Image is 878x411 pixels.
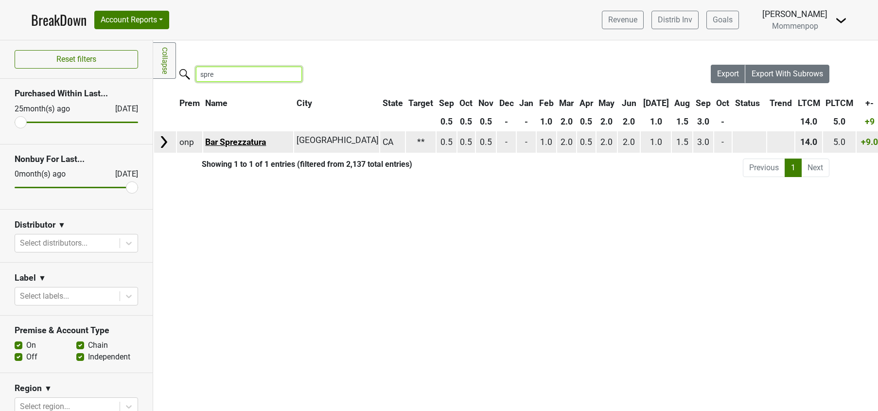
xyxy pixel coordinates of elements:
[88,351,130,363] label: Independent
[641,113,671,130] th: 1.0
[800,137,817,147] span: 14.0
[153,160,412,169] div: Showing 1 to 1 of 1 entries (filtered from 2,137 total entries)
[88,340,108,351] label: Chain
[457,113,475,130] th: 0.5
[717,69,739,78] span: Export
[517,94,536,112] th: Jan: activate to sort column ascending
[177,131,202,152] td: onp
[540,137,552,147] span: 1.0
[672,113,692,130] th: 1.5
[38,272,46,284] span: ▼
[798,98,820,108] span: LTCM
[517,113,536,130] th: -
[297,135,379,145] span: [GEOGRAPHIC_DATA]
[861,137,878,147] span: +9.0
[497,94,516,112] th: Dec: activate to sort column ascending
[537,113,556,130] th: 1.0
[561,137,573,147] span: 2.0
[672,94,692,112] th: Aug: activate to sort column ascending
[597,94,617,112] th: May: activate to sort column ascending
[157,135,171,149] img: Arrow right
[833,137,845,147] span: 5.0
[153,42,176,79] a: Collapse
[440,137,453,147] span: 0.5
[44,383,52,394] span: ▼
[58,219,66,231] span: ▼
[179,98,200,108] span: Prem
[641,94,671,112] th: Jul: activate to sort column ascending
[772,21,818,31] span: Mommenpop
[476,94,496,112] th: Nov: activate to sort column ascending
[580,137,592,147] span: 0.5
[577,113,596,130] th: 0.5
[600,137,613,147] span: 2.0
[31,10,87,30] a: BreakDown
[795,113,823,130] th: 14.0
[650,137,662,147] span: 1.0
[460,137,472,147] span: 0.5
[106,168,138,180] div: [DATE]
[623,137,635,147] span: 2.0
[380,94,405,112] th: State: activate to sort column ascending
[865,117,875,126] span: +9
[711,65,746,83] button: Export
[825,98,853,108] span: PLTCM
[15,50,138,69] button: Reset filters
[733,94,766,112] th: Status: activate to sort column ascending
[714,113,732,130] th: -
[177,94,202,112] th: Prem: activate to sort column ascending
[785,159,802,177] a: 1
[205,137,266,147] a: Bar Sprezzatura
[476,113,496,130] th: 0.5
[752,69,823,78] span: Export With Subrows
[676,137,688,147] span: 1.5
[15,154,138,164] h3: Nonbuy For Last...
[15,220,55,230] h3: Distributor
[537,94,556,112] th: Feb: activate to sort column ascending
[505,137,508,147] span: -
[15,383,42,393] h3: Region
[26,351,37,363] label: Off
[154,94,176,112] th: &nbsp;: activate to sort column ascending
[577,94,596,112] th: Apr: activate to sort column ascending
[651,11,699,29] a: Distrib Inv
[602,11,644,29] a: Revenue
[693,94,713,112] th: Sep: activate to sort column ascending
[697,137,709,147] span: 3.0
[203,94,293,112] th: Name: activate to sort column ascending
[15,89,138,99] h3: Purchased Within Last...
[706,11,739,29] a: Goals
[437,94,457,112] th: Sep: activate to sort column ascending
[408,98,433,108] span: Target
[767,94,794,112] th: Trend: activate to sort column ascending
[205,98,228,108] span: Name
[437,113,457,130] th: 0.5
[795,94,823,112] th: LTCM: activate to sort column ascending
[823,94,856,112] th: PLTCM: activate to sort column ascending
[714,94,732,112] th: Oct: activate to sort column ascending
[557,113,577,130] th: 2.0
[15,103,92,115] div: 25 month(s) ago
[597,113,617,130] th: 2.0
[557,94,577,112] th: Mar: activate to sort column ascending
[497,113,516,130] th: -
[106,103,138,115] div: [DATE]
[480,137,492,147] span: 0.5
[26,340,36,351] label: On
[823,113,856,130] th: 5.0
[618,113,640,130] th: 2.0
[15,168,92,180] div: 0 month(s) ago
[762,8,827,20] div: [PERSON_NAME]
[745,65,829,83] button: Export With Subrows
[721,137,724,147] span: -
[735,98,760,108] span: Status
[835,15,847,26] img: Dropdown Menu
[693,113,713,130] th: 3.0
[15,273,36,283] h3: Label
[15,325,138,336] h3: Premise & Account Type
[94,11,169,29] button: Account Reports
[618,94,640,112] th: Jun: activate to sort column ascending
[406,94,436,112] th: Target: activate to sort column ascending
[294,94,374,112] th: City: activate to sort column ascending
[770,98,792,108] span: Trend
